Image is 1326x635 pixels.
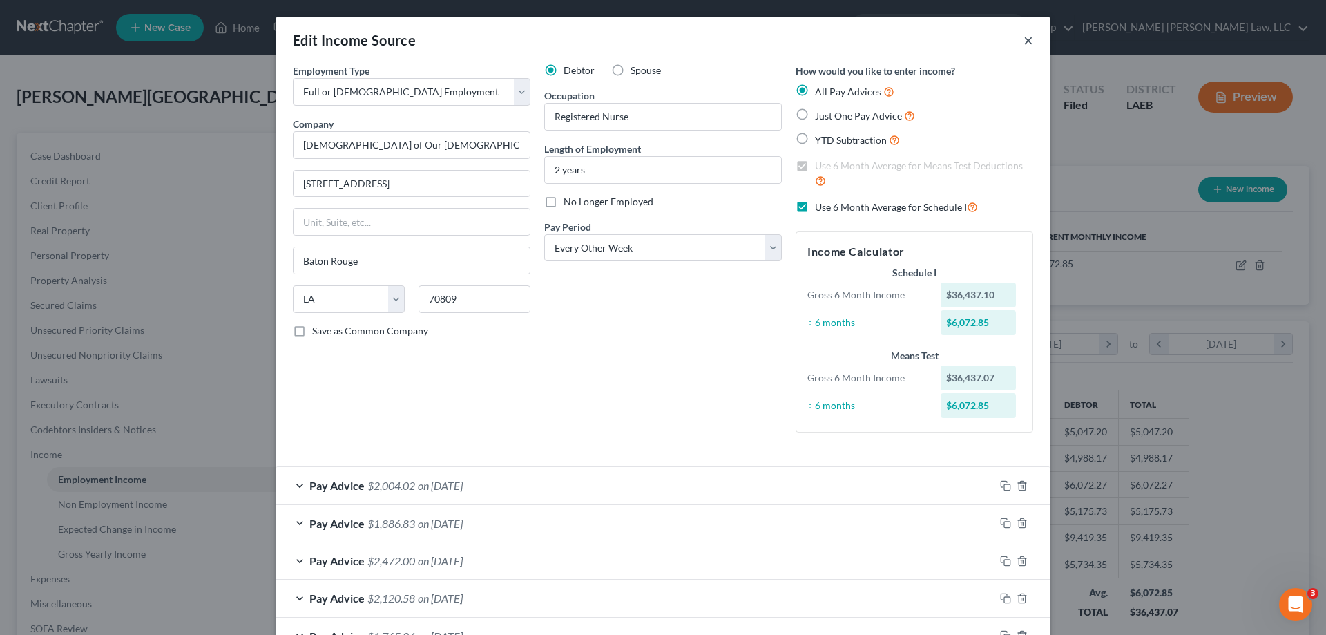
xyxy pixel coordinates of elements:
span: Pay Advice [309,554,365,567]
div: Gross 6 Month Income [800,288,934,302]
div: Means Test [807,349,1021,363]
input: -- [545,104,781,130]
span: Pay Advice [309,517,365,530]
span: 3 [1307,588,1318,599]
span: on [DATE] [418,554,463,567]
span: Use 6 Month Average for Schedule I [815,201,967,213]
span: on [DATE] [418,517,463,530]
span: Pay Advice [309,591,365,605]
div: $6,072.85 [941,310,1017,335]
span: Save as Common Company [312,325,428,337]
iframe: Intercom live chat [1279,588,1312,621]
span: $2,120.58 [367,591,415,605]
span: Debtor [564,64,595,76]
label: Occupation [544,88,595,103]
div: $36,437.07 [941,366,1017,390]
span: Spouse [631,64,661,76]
span: $1,886.83 [367,517,415,530]
span: No Longer Employed [564,196,653,207]
span: on [DATE] [418,479,463,492]
span: Pay Advice [309,479,365,492]
span: $2,004.02 [367,479,415,492]
span: on [DATE] [418,591,463,605]
div: Gross 6 Month Income [800,371,934,385]
label: Length of Employment [544,142,641,156]
span: Pay Period [544,221,591,233]
div: $6,072.85 [941,393,1017,418]
label: How would you like to enter income? [796,64,955,78]
div: Edit Income Source [293,30,416,50]
input: Unit, Suite, etc... [294,209,530,235]
div: $36,437.10 [941,283,1017,307]
input: Enter city... [294,247,530,274]
span: YTD Subtraction [815,134,887,146]
div: ÷ 6 months [800,316,934,330]
input: Enter zip... [419,285,530,313]
button: × [1024,32,1033,48]
input: ex: 2 years [545,157,781,183]
span: Employment Type [293,65,369,77]
span: Use 6 Month Average for Means Test Deductions [815,160,1023,171]
span: Just One Pay Advice [815,110,902,122]
span: $2,472.00 [367,554,415,567]
span: Company [293,118,334,130]
input: Search company by name... [293,131,530,159]
div: ÷ 6 months [800,399,934,413]
input: Enter address... [294,171,530,197]
h5: Income Calculator [807,243,1021,260]
div: Schedule I [807,266,1021,280]
span: All Pay Advices [815,86,881,97]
